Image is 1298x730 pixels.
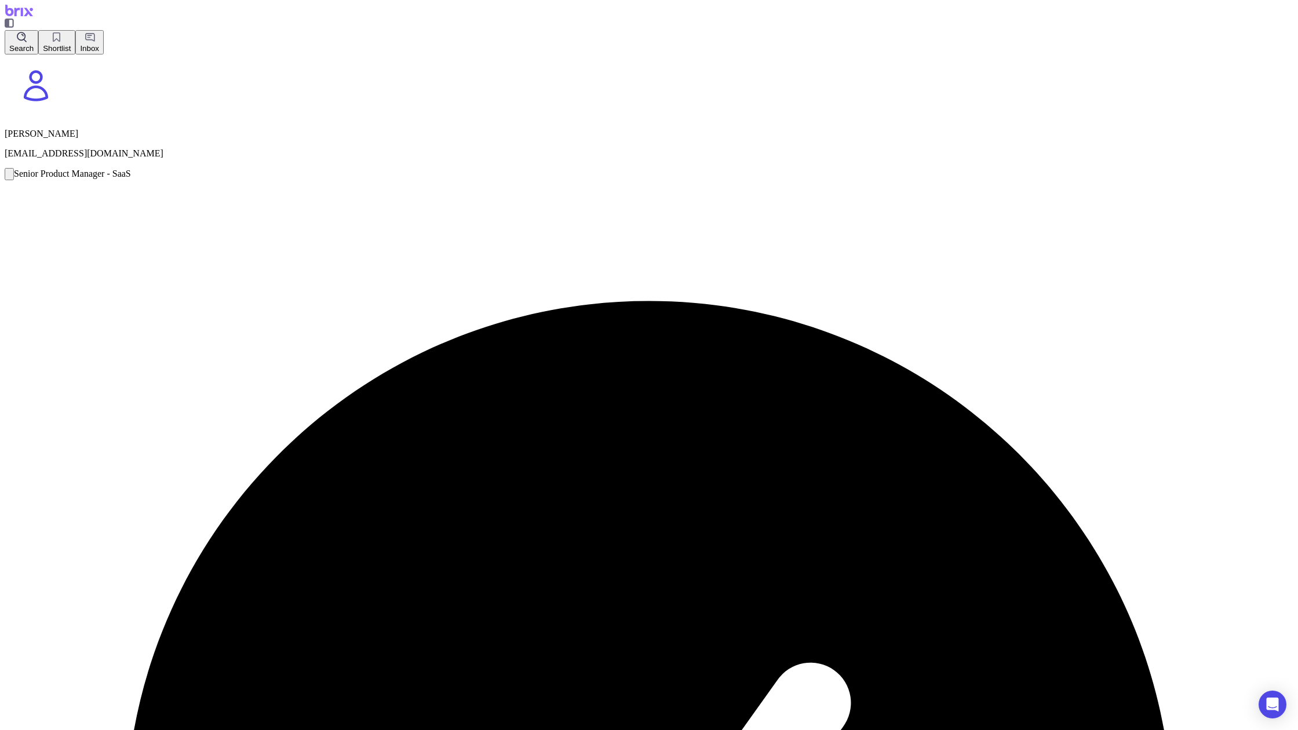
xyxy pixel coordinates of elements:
[43,44,71,53] span: Shortlist
[5,30,38,54] button: Search
[9,44,34,53] span: Search
[75,30,104,54] button: Inbox
[5,129,1293,139] p: [PERSON_NAME]
[5,54,67,117] img: user_logo.png
[14,169,131,178] span: Senior Product Manager - SaaS
[38,30,75,54] button: Shortlist
[1259,691,1286,718] div: Open Intercom Messenger
[80,44,99,53] span: Inbox
[5,148,1293,159] p: [EMAIL_ADDRESS][DOMAIN_NAME]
